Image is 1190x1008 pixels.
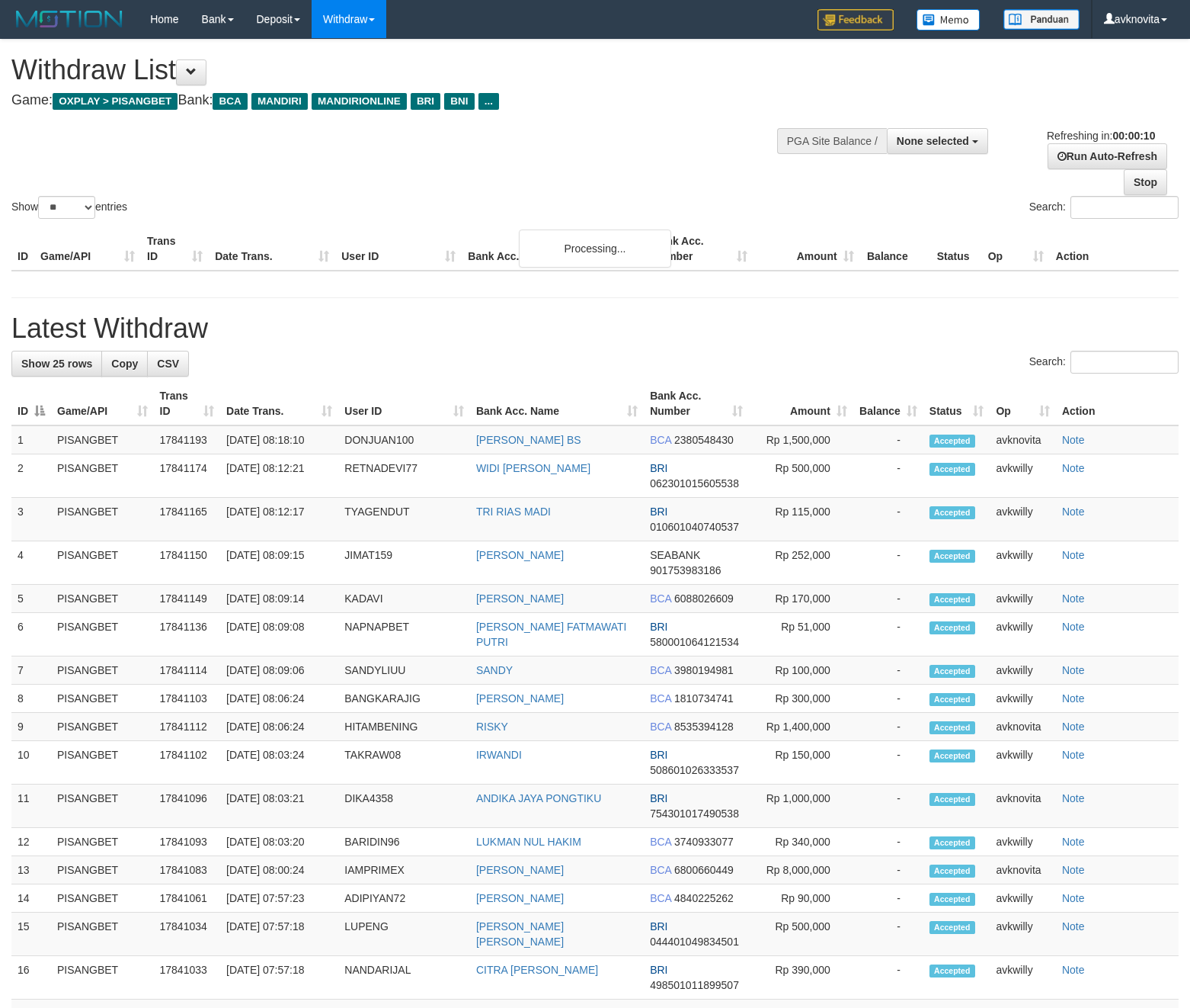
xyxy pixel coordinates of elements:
[1003,9,1080,30] img: panduan.png
[11,313,1179,344] h1: Latest Withdraw
[154,828,221,856] td: 17841093
[51,541,154,585] td: PISANGBET
[853,741,923,785] td: -
[11,785,51,828] td: 11
[11,8,127,30] img: MOTION_logo.png
[154,541,221,585] td: 17841150
[154,613,221,656] td: 17841136
[51,956,154,1000] td: PISANGBET
[646,227,753,271] th: Bank Acc. Number
[154,956,221,1000] td: 17841033
[251,93,308,110] span: MANDIRI
[11,585,51,613] td: 5
[674,592,734,605] span: Copy 6088026609 to clipboard
[853,856,923,884] td: -
[749,498,853,541] td: Rp 115,000
[154,785,221,828] td: 17841096
[220,656,338,685] td: [DATE] 08:09:06
[1047,130,1155,142] span: Refreshing in:
[220,856,338,884] td: [DATE] 08:00:24
[220,454,338,498] td: [DATE] 08:12:21
[11,884,51,913] td: 14
[213,93,247,110] span: BCA
[11,227,34,271] th: ID
[749,828,853,856] td: Rp 340,000
[929,621,975,634] span: Accepted
[650,549,700,561] span: SEABANK
[38,196,95,219] select: Showentries
[990,498,1055,541] td: avkwilly
[154,685,221,713] td: 17841103
[853,498,923,541] td: -
[476,434,581,446] a: [PERSON_NAME] BS
[929,550,975,563] span: Accepted
[1062,920,1085,933] a: Note
[51,498,154,541] td: PISANGBET
[338,656,470,685] td: SANDYLIUU
[749,785,853,828] td: Rp 1,000,000
[749,585,853,613] td: Rp 170,000
[154,425,221,454] td: 17841193
[1062,792,1085,804] a: Note
[11,425,51,454] td: 1
[650,836,671,848] span: BCA
[1124,169,1167,195] a: Stop
[338,498,470,541] td: TYAGENDUT
[338,913,470,956] td: LUPENG
[519,230,671,268] div: Processing...
[650,636,739,648] span: Copy 580001064121534 to clipboard
[817,9,894,30] img: Feedback.jpg
[154,913,221,956] td: 17841034
[897,135,969,147] span: None selected
[1062,836,1085,848] a: Note
[929,921,975,934] span: Accepted
[1056,382,1179,425] th: Action
[674,892,734,904] span: Copy 4840225262 to clipboard
[51,856,154,884] td: PISANGBET
[1048,143,1167,169] a: Run Auto-Refresh
[476,721,508,733] a: RISKY
[154,713,221,741] td: 17841112
[1062,621,1085,633] a: Note
[1029,196,1179,219] label: Search:
[650,807,739,820] span: Copy 754301017490538 to clipboard
[853,713,923,741] td: -
[887,128,988,154] button: None selected
[476,792,601,804] a: ANDIKA JAYA PONGTIKU
[650,692,671,705] span: BCA
[51,913,154,956] td: PISANGBET
[990,856,1055,884] td: avknovita
[220,884,338,913] td: [DATE] 07:57:23
[338,956,470,1000] td: NANDARIJAL
[1062,462,1085,474] a: Note
[650,764,739,776] span: Copy 508601026333537 to clipboard
[853,828,923,856] td: -
[220,913,338,956] td: [DATE] 07:57:18
[1062,749,1085,761] a: Note
[990,956,1055,1000] td: avkwilly
[312,93,407,110] span: MANDIRIONLINE
[1070,196,1179,219] input: Search:
[929,693,975,706] span: Accepted
[644,382,749,425] th: Bank Acc. Number: activate to sort column ascending
[476,621,627,648] a: [PERSON_NAME] FATMAWATI PUTRI
[338,785,470,828] td: DIKA4358
[11,196,127,219] label: Show entries
[650,434,671,446] span: BCA
[650,936,739,948] span: Copy 044401049834501 to clipboard
[749,382,853,425] th: Amount: activate to sort column ascending
[11,55,778,85] h1: Withdraw List
[11,913,51,956] td: 15
[1050,227,1179,271] th: Action
[51,884,154,913] td: PISANGBET
[51,585,154,613] td: PISANGBET
[338,741,470,785] td: TAKRAW08
[929,793,975,806] span: Accepted
[1062,721,1085,733] a: Note
[444,93,474,110] span: BNI
[476,692,564,705] a: [PERSON_NAME]
[462,227,646,271] th: Bank Acc. Name
[650,892,671,904] span: BCA
[749,613,853,656] td: Rp 51,000
[650,592,671,605] span: BCA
